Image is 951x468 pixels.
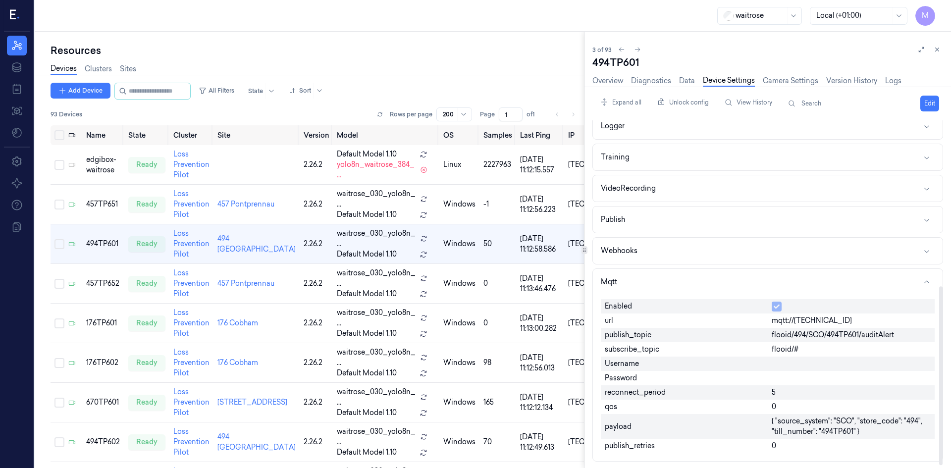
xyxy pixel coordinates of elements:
a: Devices [51,63,77,75]
button: Select row [54,318,64,328]
div: 670TP601 [86,397,120,408]
div: [DATE] 11:12:58.586 [520,234,560,255]
div: [TECHNICAL_ID] [568,318,626,328]
th: Cluster [169,125,213,145]
p: windows [443,278,475,289]
div: ready [128,157,165,173]
button: Select row [54,200,64,209]
div: ready [128,315,165,331]
span: Default Model 1.10 [337,447,397,458]
p: Rows per page [390,110,432,119]
div: 165 [483,397,512,408]
th: Name [82,125,124,145]
a: Loss Prevention Pilot [173,387,210,417]
a: Loss Prevention Pilot [173,348,210,377]
p: windows [443,318,475,328]
span: flooid/494/SCO/494TP601/auditAlert [772,330,894,340]
div: 2.26.2 [304,239,329,249]
span: Default Model 1.10 [337,328,397,339]
div: ready [128,197,165,212]
th: State [124,125,169,145]
p: windows [443,397,475,408]
div: 176TP601 [86,318,120,328]
th: Samples [479,125,516,145]
div: 176TP602 [86,358,120,368]
span: waitrose_030_yolo8n_ ... [337,189,416,209]
div: Expand all [596,93,645,112]
button: Select row [54,358,64,368]
button: M [915,6,935,26]
div: [DATE] 11:12:15.557 [520,155,560,175]
a: Loss Prevention Pilot [173,268,210,298]
a: 494 [GEOGRAPHIC_DATA] [217,432,296,452]
span: Default Model 1.10 [337,368,397,378]
a: Clusters [85,64,112,74]
div: ready [128,355,165,371]
div: 2.26.2 [304,318,329,328]
div: ready [128,276,165,292]
button: Logger [593,113,943,139]
div: Logger [601,121,625,131]
div: [TECHNICAL_ID] [568,239,626,249]
span: reconnect_period [605,387,666,398]
div: -1 [483,199,512,209]
a: Loss Prevention Pilot [173,229,210,259]
p: linux [443,159,475,170]
span: Default Model 1.10 [337,289,397,299]
div: 494TP601 [592,55,943,69]
div: 457TP651 [86,199,120,209]
span: 0 [772,402,776,412]
button: Select all [54,130,64,140]
div: Mqtt [601,277,617,287]
div: 70 [483,437,512,447]
span: Page [480,110,495,119]
th: OS [439,125,479,145]
div: Publish [601,214,625,225]
span: 3 of 93 [592,46,612,54]
span: publish_retries [605,441,655,451]
a: Logs [885,76,901,86]
a: Diagnostics [631,76,671,86]
a: Loss Prevention Pilot [173,427,210,457]
div: Unlock config [653,93,713,112]
div: 0 [483,318,512,328]
p: windows [443,199,475,209]
a: Camera Settings [763,76,818,86]
div: 2227963 [483,159,512,170]
span: Username [605,359,639,369]
button: Select row [54,239,64,249]
span: waitrose_030_yolo8n_ ... [337,268,416,289]
div: [DATE] 11:12:12.134 [520,392,560,413]
button: VideoRecording [593,175,943,202]
div: [DATE] 11:12:49.613 [520,432,560,453]
th: Site [213,125,300,145]
div: 2.26.2 [304,397,329,408]
span: waitrose_030_yolo8n_ ... [337,347,416,368]
a: [STREET_ADDRESS] [217,398,287,407]
div: 457TP652 [86,278,120,289]
button: Select row [54,279,64,289]
span: mqtt://[TECHNICAL_ID] [772,315,852,326]
button: Select row [54,160,64,170]
div: [TECHNICAL_ID] [568,437,626,447]
div: Mqtt [593,295,943,461]
a: Loss Prevention Pilot [173,189,210,219]
div: ready [128,434,165,450]
span: 5 [772,387,776,398]
a: 494 [GEOGRAPHIC_DATA] [217,234,296,254]
div: 2.26.2 [304,437,329,447]
div: [TECHNICAL_ID] [568,159,626,170]
button: Select row [54,437,64,447]
span: of 1 [527,110,542,119]
span: payload [605,421,632,432]
span: Password [605,373,637,383]
a: Loss Prevention Pilot [173,308,210,338]
div: 0 [483,278,512,289]
div: [DATE] 11:13:46.476 [520,273,560,294]
div: ready [128,395,165,411]
div: [DATE] 11:12:56.013 [520,353,560,373]
button: Expand all [596,95,645,110]
button: Select row [54,398,64,408]
a: Loss Prevention Pilot [173,150,210,179]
